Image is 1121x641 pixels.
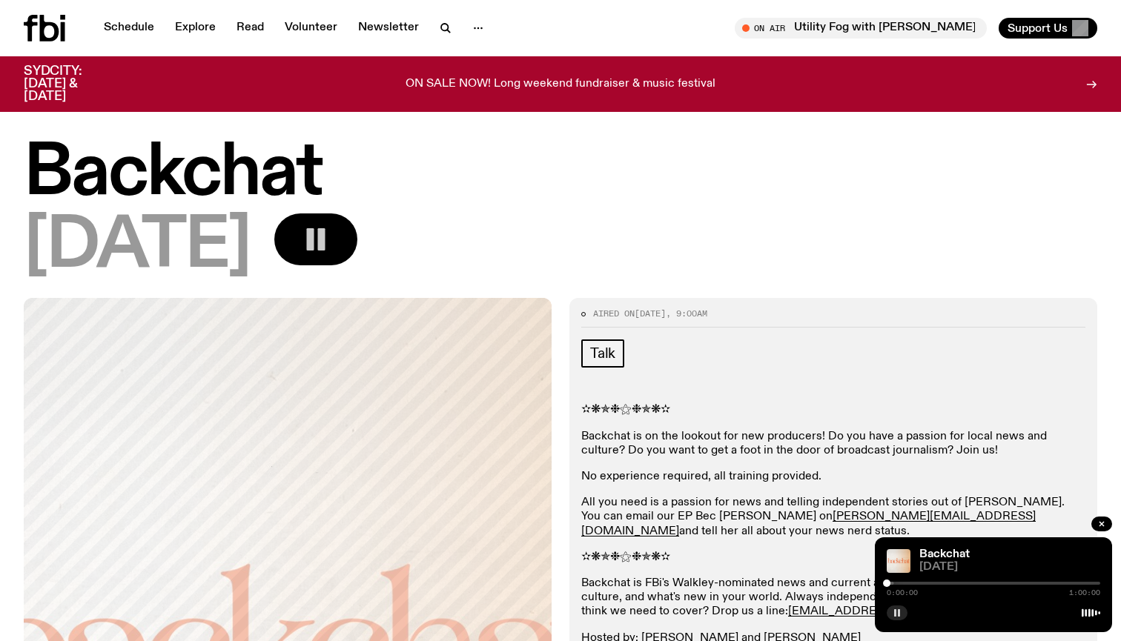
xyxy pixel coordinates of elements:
span: 0:00:00 [887,589,918,597]
p: ✫❋✯❉⚝❉✯❋✫ [581,551,1085,565]
button: On AirUtility Fog with [PERSON_NAME] [735,18,987,39]
h1: Backchat [24,141,1097,207]
a: [PERSON_NAME][EMAIL_ADDRESS][DOMAIN_NAME] [581,511,1036,537]
a: Schedule [95,18,163,39]
span: 1:00:00 [1069,589,1100,597]
a: Backchat [919,548,970,560]
p: Backchat is FBi's Walkley-nominated news and current affairs program. We cover politics, arts, cu... [581,577,1085,620]
p: ON SALE NOW! Long weekend fundraiser & music festival [406,78,715,91]
p: All you need is a passion for news and telling independent stories out of [PERSON_NAME]. You can ... [581,496,1085,539]
a: Talk [581,339,624,368]
a: Read [228,18,273,39]
p: Backchat is on the lookout for new producers! Do you have a passion for local news and culture? D... [581,430,1085,458]
p: ✫❋✯❉⚝❉✯❋✫ [581,403,1085,417]
span: , 9:00am [666,308,707,319]
a: Explore [166,18,225,39]
span: [DATE] [24,213,251,280]
span: [DATE] [635,308,666,319]
p: No experience required, all training provided. [581,470,1085,484]
h3: SYDCITY: [DATE] & [DATE] [24,65,119,103]
span: Talk [590,345,615,362]
button: Support Us [999,18,1097,39]
a: Volunteer [276,18,346,39]
span: Aired on [593,308,635,319]
a: Newsletter [349,18,428,39]
span: Support Us [1008,21,1068,35]
span: [DATE] [919,562,1100,573]
a: [EMAIL_ADDRESS][DOMAIN_NAME] [788,605,992,617]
